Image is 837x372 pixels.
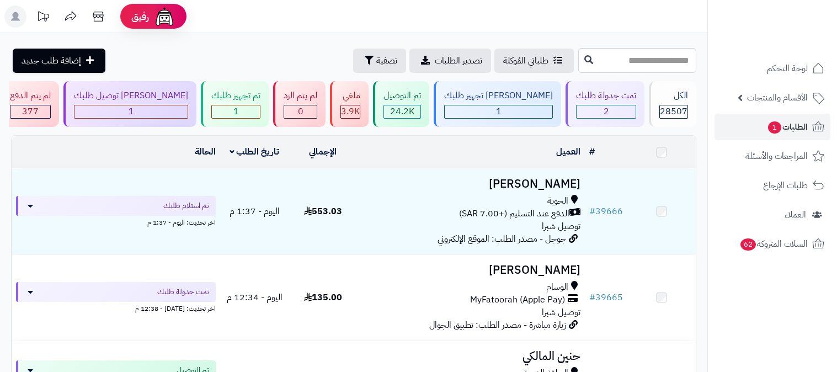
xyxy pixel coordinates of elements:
[22,105,39,118] span: 377
[715,114,830,140] a: الطلبات1
[13,49,105,73] a: إضافة طلب جديد
[762,8,827,31] img: logo-2.png
[10,89,51,102] div: لم يتم الدفع
[390,105,414,118] span: 24.2K
[157,286,209,297] span: تمت جدولة طلبك
[304,205,342,218] span: 553.03
[589,291,595,304] span: #
[361,178,580,190] h3: [PERSON_NAME]
[763,178,808,193] span: طلبات الإرجاع
[131,10,149,23] span: رفيق
[542,220,580,233] span: توصيل شبرا
[361,264,580,277] h3: [PERSON_NAME]
[129,105,134,118] span: 1
[715,143,830,169] a: المراجعات والأسئلة
[271,81,328,127] a: لم يتم الرد 0
[163,200,209,211] span: تم استلام طلبك
[383,89,421,102] div: تم التوصيل
[284,105,317,118] div: 0
[589,145,595,158] a: #
[494,49,574,73] a: طلباتي المُوكلة
[445,105,552,118] div: 1
[230,205,280,218] span: اليوم - 1:37 م
[74,89,188,102] div: [PERSON_NAME] توصيل طلبك
[384,105,420,118] div: 24244
[341,105,360,118] span: 3.9K
[429,318,566,332] span: زيارة مباشرة - مصدر الطلب: تطبيق الجوال
[309,145,337,158] a: الإجمالي
[284,89,317,102] div: لم يتم الرد
[767,61,808,76] span: لوحة التحكم
[233,105,239,118] span: 1
[739,236,808,252] span: السلات المتروكة
[61,81,199,127] a: [PERSON_NAME] توصيل طلبك 1
[328,81,371,127] a: ملغي 3.9K
[298,105,303,118] span: 0
[715,231,830,257] a: السلات المتروكة62
[470,294,565,306] span: MyFatoorah (Apple Pay)
[29,6,57,30] a: تحديثات المنصة
[444,89,553,102] div: [PERSON_NAME] تجهيز طلبك
[659,89,688,102] div: الكل
[740,238,756,251] span: 62
[767,121,781,134] span: 1
[16,216,216,227] div: اخر تحديث: اليوم - 1:37 م
[22,54,81,67] span: إضافة طلب جديد
[589,205,623,218] a: #39666
[767,119,808,135] span: الطلبات
[431,81,563,127] a: [PERSON_NAME] تجهيز طلبك 1
[542,306,580,319] span: توصيل شبرا
[376,54,397,67] span: تصفية
[435,54,482,67] span: تصدير الطلبات
[715,55,830,82] a: لوحة التحكم
[785,207,806,222] span: العملاء
[563,81,647,127] a: تمت جدولة طلبك 2
[546,281,568,294] span: الوسام
[153,6,175,28] img: ai-face.png
[715,172,830,199] a: طلبات الإرجاع
[212,105,260,118] div: 1
[496,105,502,118] span: 1
[211,89,260,102] div: تم تجهيز طلبك
[589,205,595,218] span: #
[371,81,431,127] a: تم التوصيل 24.2K
[459,208,569,220] span: الدفع عند التسليم (+7.00 SAR)
[10,105,50,118] div: 377
[74,105,188,118] div: 1
[589,291,623,304] a: #39665
[230,145,280,158] a: تاريخ الطلب
[361,350,580,363] h3: حنين المالكي
[340,89,360,102] div: ملغي
[341,105,360,118] div: 3880
[715,201,830,228] a: العملاء
[503,54,548,67] span: طلباتي المُوكلة
[199,81,271,127] a: تم تجهيز طلبك 1
[747,90,808,105] span: الأقسام والمنتجات
[16,302,216,313] div: اخر تحديث: [DATE] - 12:38 م
[647,81,699,127] a: الكل28507
[547,195,568,208] span: الحوية
[227,291,282,304] span: اليوم - 12:34 م
[304,291,342,304] span: 135.00
[438,232,566,246] span: جوجل - مصدر الطلب: الموقع الإلكتروني
[409,49,491,73] a: تصدير الطلبات
[576,89,636,102] div: تمت جدولة طلبك
[353,49,406,73] button: تصفية
[195,145,216,158] a: الحالة
[660,105,687,118] span: 28507
[604,105,609,118] span: 2
[556,145,580,158] a: العميل
[577,105,636,118] div: 2
[745,148,808,164] span: المراجعات والأسئلة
